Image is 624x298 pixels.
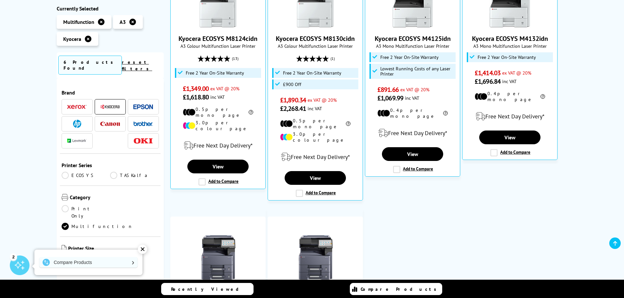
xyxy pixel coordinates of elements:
[280,118,350,130] li: 0.5p per mono page
[186,70,244,76] span: Free 2 Year On-Site Warranty
[133,137,153,145] a: OKI
[100,104,120,109] img: Kyocera
[308,105,322,112] span: inc VAT
[133,104,153,109] img: Epson
[291,233,340,282] img: Kyocera TASKalfa MZ4000i
[58,56,122,75] span: 6 Products Found
[62,172,110,179] a: ECOSYS
[194,233,243,282] img: Kyocera TASKalfa MZ3200i
[210,94,225,100] span: inc VAT
[380,66,454,77] span: Lowest Running Costs of any Laser Printer
[479,131,540,144] a: View
[171,286,245,292] span: Recently Viewed
[100,103,120,111] a: Kyocera
[62,89,159,96] span: Brand
[122,59,152,72] a: reset filters
[283,82,301,87] span: £900 Off
[291,23,340,29] a: Kyocera ECOSYS M8130cidn
[63,36,81,42] span: Kyocera
[67,120,87,128] a: HP
[271,148,359,166] div: modal_delivery
[39,257,138,268] a: Compare Products
[62,245,66,252] img: Printer Size
[285,171,346,185] a: View
[183,84,209,93] span: £1,349.00
[120,19,126,25] span: A3
[138,245,147,254] div: ✕
[490,149,530,156] label: Add to Compare
[375,34,451,43] a: Kyocera ECOSYS M4125idn
[377,94,403,102] span: £1,069.99
[67,105,87,109] img: Xerox
[133,121,153,126] img: Brother
[62,223,133,230] a: Multifunction
[62,205,110,219] a: Print Only
[183,106,253,118] li: 0.5p per mono page
[296,190,336,197] label: Add to Compare
[133,120,153,128] a: Brother
[100,122,120,126] img: Canon
[280,104,306,113] span: £2,268.41
[194,23,243,29] a: Kyocera ECOSYS M8124cidn
[400,86,429,93] span: ex VAT @ 20%
[62,194,68,201] img: Category
[388,23,437,29] a: Kyocera ECOSYS M4125idn
[280,131,350,143] li: 3.0p per colour page
[210,85,239,92] span: ex VAT @ 20%
[271,43,359,49] span: A3 Colour Multifunction Laser Printer
[393,166,433,173] label: Add to Compare
[331,52,335,65] span: (1)
[369,124,457,142] div: modal_delivery
[10,253,17,260] div: 2
[283,70,341,76] span: Free 2 Year On-Site Warranty
[382,147,443,161] a: View
[276,34,355,43] a: Kyocera ECOSYS M8130cidn
[199,178,238,185] label: Add to Compare
[502,78,517,84] span: inc VAT
[110,172,159,179] a: TASKalfa
[475,91,545,102] li: 0.4p per mono page
[67,137,87,145] a: Lexmark
[380,55,439,60] span: Free 2 Year On-Site Warranty
[280,96,306,104] span: £1,890.34
[472,34,548,43] a: Kyocera ECOSYS M4132idn
[183,93,209,101] span: £1,618.80
[183,120,253,131] li: 3.0p per colour page
[67,103,87,111] a: Xerox
[174,43,262,49] span: A3 Colour Multifunction Laser Printer
[57,5,164,12] div: Currently Selected
[475,69,501,77] span: £1,414.03
[70,194,159,202] span: Category
[502,70,531,76] span: ex VAT @ 20%
[485,23,535,29] a: Kyocera ECOSYS M4132idn
[67,139,87,143] img: Lexmark
[377,107,448,119] li: 0.4p per mono page
[187,160,248,173] a: View
[62,162,159,168] span: Printer Series
[179,34,257,43] a: Kyocera ECOSYS M8124cidn
[174,136,262,155] div: modal_delivery
[291,277,340,284] a: Kyocera TASKalfa MZ4000i
[232,52,238,65] span: (13)
[377,85,399,94] span: £891.66
[308,97,337,103] span: ex VAT @ 20%
[405,95,419,101] span: inc VAT
[133,103,153,111] a: Epson
[194,277,243,284] a: Kyocera TASKalfa MZ3200i
[466,107,554,126] div: modal_delivery
[478,55,536,60] span: Free 2 Year On-Site Warranty
[161,283,254,295] a: Recently Viewed
[466,43,554,49] span: A3 Mono Multifunction Laser Printer
[100,120,120,128] a: Canon
[361,286,440,292] span: Compare Products
[350,283,442,295] a: Compare Products
[133,138,153,144] img: OKI
[68,245,159,253] span: Printer Size
[63,19,94,25] span: Multifunction
[369,43,457,49] span: A3 Mono Multifunction Laser Printer
[73,120,81,128] img: HP
[475,77,501,86] span: £1,696.84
